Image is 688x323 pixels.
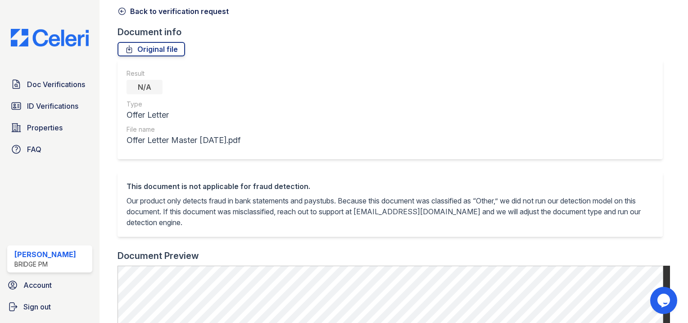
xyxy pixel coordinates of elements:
a: Doc Verifications [7,75,92,93]
span: Properties [27,122,63,133]
div: [PERSON_NAME] [14,249,76,260]
div: Result [127,69,240,78]
a: Account [4,276,96,294]
div: Offer Letter [127,109,240,121]
a: Back to verification request [118,6,229,17]
a: ID Verifications [7,97,92,115]
a: Sign out [4,298,96,316]
div: Document Preview [118,249,199,262]
a: FAQ [7,140,92,158]
span: FAQ [27,144,41,155]
div: Offer Letter Master [DATE].pdf [127,134,240,147]
iframe: chat widget [650,287,679,314]
div: This document is not applicable for fraud detection. [127,181,654,192]
a: Properties [7,119,92,137]
span: Sign out [23,301,51,312]
a: Original file [118,42,185,56]
span: Doc Verifications [27,79,85,90]
p: Our product only detects fraud in bank statements and paystubs. Because this document was classif... [127,195,654,228]
div: Document info [118,26,670,38]
span: ID Verifications [27,101,78,111]
span: Account [23,280,52,291]
div: File name [127,125,240,134]
img: CE_Logo_Blue-a8612792a0a2168367f1c8372b55b34899dd931a85d93a1a3d3e32e68fde9ad4.png [4,29,96,46]
div: N/A [127,80,163,94]
div: Bridge PM [14,260,76,269]
div: Type [127,100,240,109]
